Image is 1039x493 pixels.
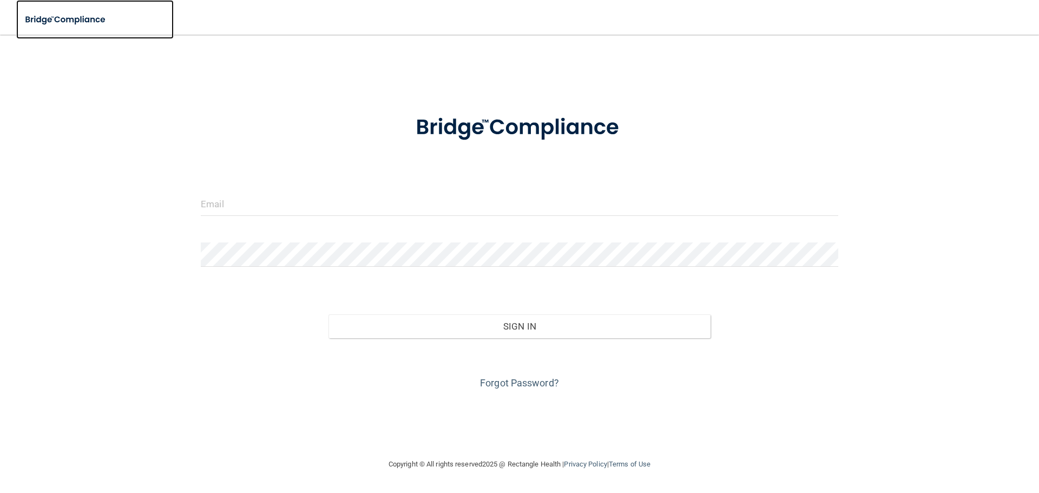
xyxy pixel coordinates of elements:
img: bridge_compliance_login_screen.278c3ca4.svg [393,100,646,156]
a: Forgot Password? [480,377,559,389]
button: Sign In [328,314,711,338]
input: Email [201,192,838,216]
a: Privacy Policy [564,460,607,468]
a: Terms of Use [609,460,650,468]
div: Copyright © All rights reserved 2025 @ Rectangle Health | | [322,447,717,482]
img: bridge_compliance_login_screen.278c3ca4.svg [16,9,116,31]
